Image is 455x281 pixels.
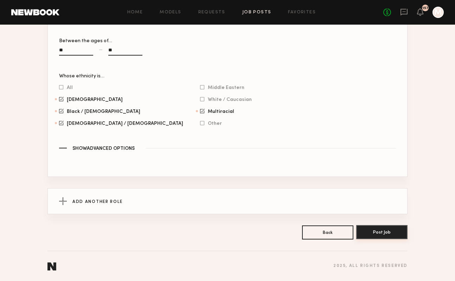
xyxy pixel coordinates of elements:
button: Add Another Role [48,189,407,214]
div: 157 [422,6,429,10]
a: Requests [198,10,225,15]
span: Multiracial [208,110,234,113]
button: Post Job [356,225,408,239]
div: Between the ages of… [59,39,222,44]
button: ShowAdvanced Options [59,145,396,151]
div: — [99,47,103,52]
span: Show Advanced Options [72,146,135,151]
div: 2025 , all rights reserved [333,264,408,268]
button: Back [302,225,353,240]
div: Whose ethnicity is… [59,74,396,79]
span: All [67,86,73,89]
a: Job Posts [242,10,271,15]
a: Favorites [288,10,316,15]
span: [DEMOGRAPHIC_DATA] / [DEMOGRAPHIC_DATA] [67,122,183,125]
span: [DEMOGRAPHIC_DATA] [67,98,123,101]
a: Models [160,10,181,15]
span: White / Caucasian [208,98,252,101]
span: Middle Eastern [208,86,244,89]
a: M [432,7,444,18]
a: Home [127,10,143,15]
span: Other [208,122,222,125]
span: Black / [DEMOGRAPHIC_DATA] [67,110,140,113]
span: Add Another Role [72,200,123,204]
